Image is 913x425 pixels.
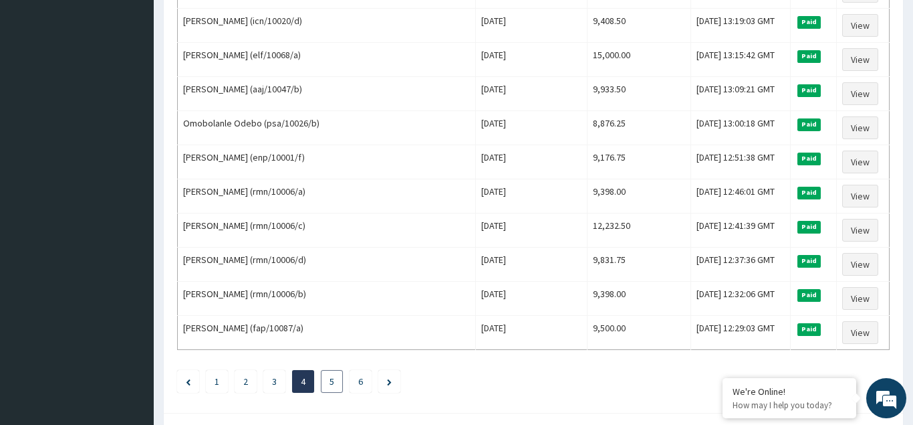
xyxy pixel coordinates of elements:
td: [DATE] 12:32:06 GMT [690,282,790,316]
td: [DATE] [475,248,587,282]
td: [DATE] [475,111,587,145]
td: 12,232.50 [587,214,690,248]
td: [PERSON_NAME] (rmn/10006/b) [178,282,476,316]
a: Page 5 [330,375,334,388]
a: Page 2 [243,375,248,388]
td: [PERSON_NAME] (fap/10087/a) [178,316,476,350]
td: [DATE] [475,77,587,111]
td: 15,000.00 [587,43,690,77]
a: View [842,219,878,242]
a: View [842,185,878,207]
div: Chat with us now [70,75,225,92]
a: Previous page [186,375,190,388]
p: How may I help you today? [733,400,846,411]
td: 9,398.00 [587,179,690,214]
span: Paid [797,187,821,199]
td: 9,500.00 [587,316,690,350]
td: 9,831.75 [587,248,690,282]
td: [DATE] 13:09:21 GMT [690,77,790,111]
td: 9,408.50 [587,9,690,43]
span: Paid [797,50,821,62]
a: View [842,116,878,139]
td: [DATE] 13:15:42 GMT [690,43,790,77]
td: [DATE] [475,145,587,179]
img: d_794563401_company_1708531726252_794563401 [25,67,54,100]
td: [DATE] [475,9,587,43]
div: Minimize live chat window [219,7,251,39]
td: [DATE] 12:46:01 GMT [690,179,790,214]
td: [PERSON_NAME] (rmn/10006/c) [178,214,476,248]
a: Page 6 [358,375,363,388]
a: Next page [387,375,392,388]
td: 9,933.50 [587,77,690,111]
td: [DATE] 12:37:36 GMT [690,248,790,282]
td: [PERSON_NAME] (enp/10001/f) [178,145,476,179]
a: View [842,14,878,37]
td: [PERSON_NAME] (rmn/10006/a) [178,179,476,214]
a: View [842,253,878,276]
td: [PERSON_NAME] (rmn/10006/d) [178,248,476,282]
span: We're online! [78,127,184,262]
span: Paid [797,118,821,131]
td: [DATE] 13:19:03 GMT [690,9,790,43]
a: View [842,151,878,173]
a: Page 3 [272,375,277,388]
span: Paid [797,16,821,28]
span: Paid [797,84,821,96]
a: View [842,321,878,344]
a: Page 1 [215,375,219,388]
td: 8,876.25 [587,111,690,145]
td: [DATE] 12:29:03 GMT [690,316,790,350]
td: [DATE] 13:00:18 GMT [690,111,790,145]
td: 9,176.75 [587,145,690,179]
a: Page 4 is your current page [301,375,305,388]
td: [DATE] 12:51:38 GMT [690,145,790,179]
span: Paid [797,255,821,267]
span: Paid [797,153,821,165]
a: View [842,82,878,105]
span: Paid [797,323,821,335]
div: We're Online! [733,386,846,398]
td: [DATE] [475,43,587,77]
a: View [842,287,878,310]
td: [DATE] [475,179,587,214]
textarea: Type your message and hit 'Enter' [7,283,255,330]
td: 9,398.00 [587,282,690,316]
td: [PERSON_NAME] (icn/10020/d) [178,9,476,43]
td: [DATE] [475,282,587,316]
td: Omobolanle Odebo (psa/10026/b) [178,111,476,145]
a: View [842,48,878,71]
td: [DATE] 12:41:39 GMT [690,214,790,248]
td: [PERSON_NAME] (aaj/10047/b) [178,77,476,111]
span: Paid [797,289,821,301]
td: [DATE] [475,214,587,248]
td: [PERSON_NAME] (elf/10068/a) [178,43,476,77]
span: Paid [797,221,821,233]
td: [DATE] [475,316,587,350]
